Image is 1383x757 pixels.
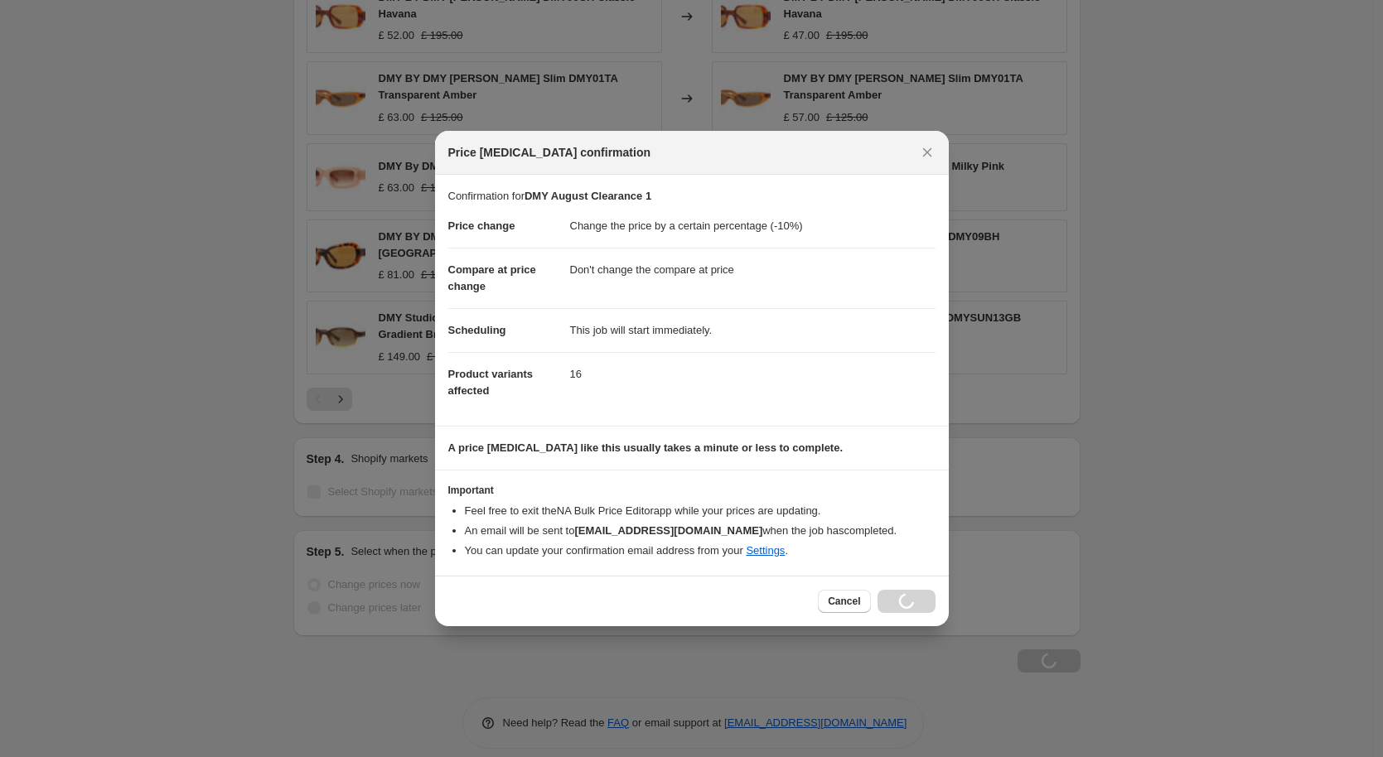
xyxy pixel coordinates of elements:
[574,524,762,537] b: [EMAIL_ADDRESS][DOMAIN_NAME]
[570,205,936,248] dd: Change the price by a certain percentage (-10%)
[746,544,785,557] a: Settings
[448,219,515,232] span: Price change
[448,368,534,397] span: Product variants affected
[828,595,860,608] span: Cancel
[448,188,936,205] p: Confirmation for
[916,141,939,164] button: Close
[448,441,844,454] b: A price [MEDICAL_DATA] like this usually takes a minute or less to complete.
[570,308,936,352] dd: This job will start immediately.
[465,523,936,539] li: An email will be sent to when the job has completed .
[448,484,936,497] h3: Important
[448,144,651,161] span: Price [MEDICAL_DATA] confirmation
[570,248,936,292] dd: Don't change the compare at price
[525,190,651,202] b: DMY August Clearance 1
[465,542,936,559] li: You can update your confirmation email address from your .
[465,503,936,519] li: Feel free to exit the NA Bulk Price Editor app while your prices are updating.
[448,263,536,292] span: Compare at price change
[818,590,870,613] button: Cancel
[448,324,506,336] span: Scheduling
[570,352,936,396] dd: 16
